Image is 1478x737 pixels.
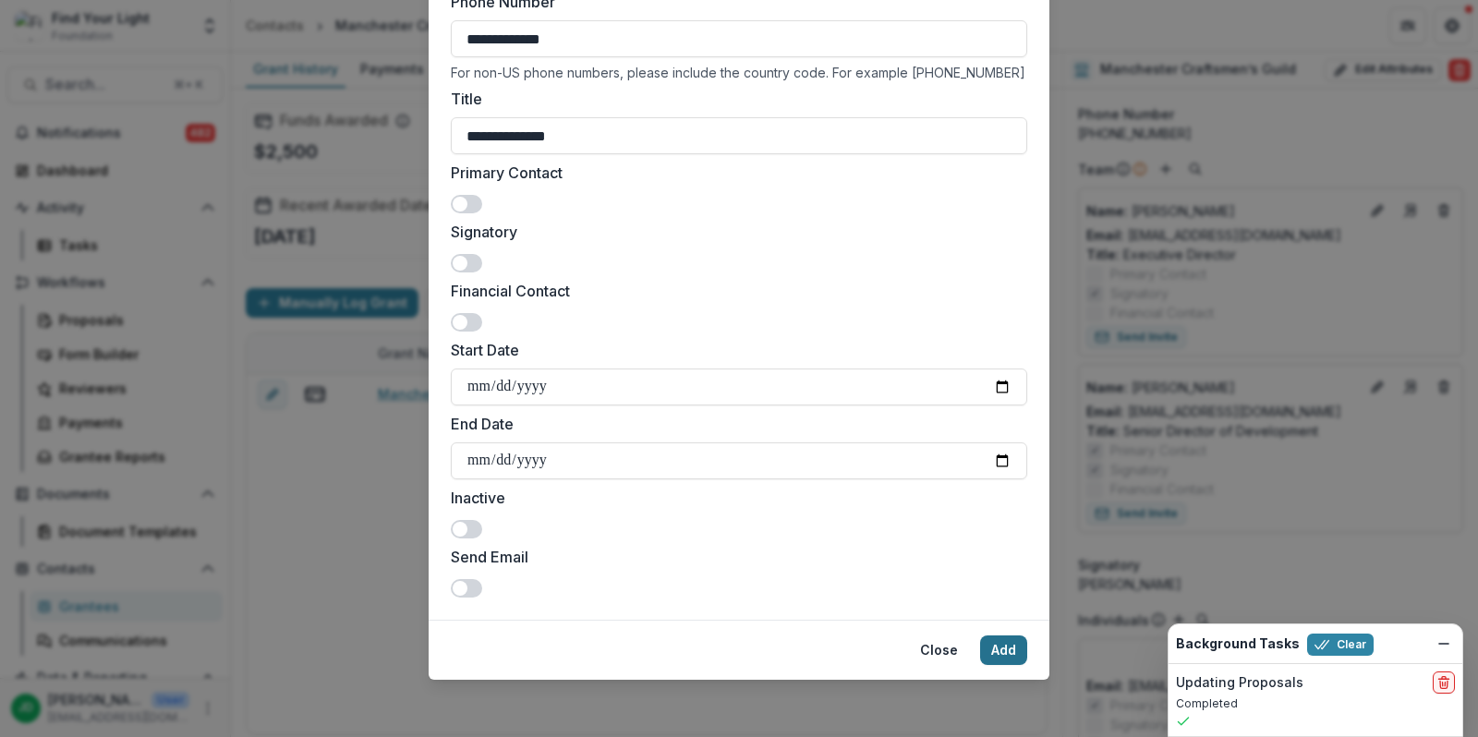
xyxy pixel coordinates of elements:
[1307,634,1374,656] button: Clear
[1176,695,1455,712] p: Completed
[451,546,1016,568] label: Send Email
[451,221,1016,243] label: Signatory
[980,635,1027,665] button: Add
[451,339,1016,361] label: Start Date
[451,413,1016,435] label: End Date
[451,487,1016,509] label: Inactive
[451,280,1016,302] label: Financial Contact
[1176,675,1303,691] h2: Updating Proposals
[1433,633,1455,655] button: Dismiss
[1433,671,1455,694] button: delete
[1176,636,1300,652] h2: Background Tasks
[909,635,969,665] button: Close
[451,65,1027,80] div: For non-US phone numbers, please include the country code. For example [PHONE_NUMBER]
[451,88,1016,110] label: Title
[451,162,1016,184] label: Primary Contact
